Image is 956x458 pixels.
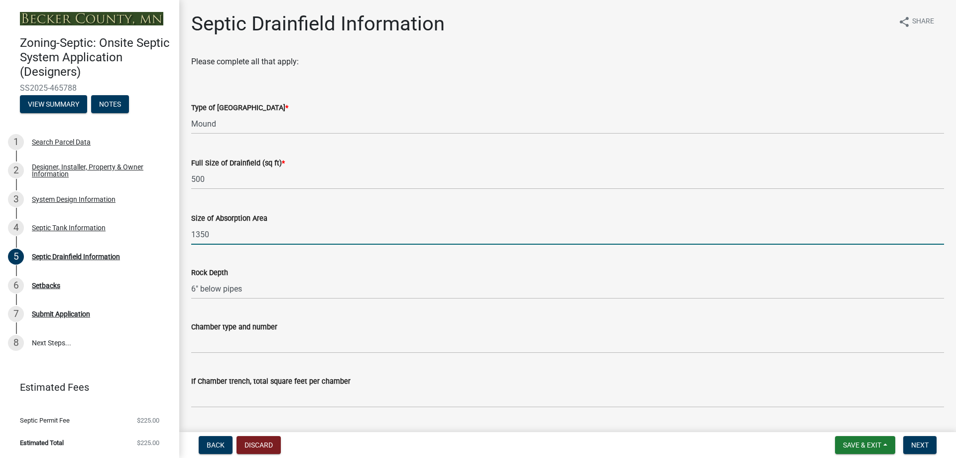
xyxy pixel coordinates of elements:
div: Septic Tank Information [32,224,106,231]
wm-modal-confirm: Summary [20,101,87,109]
div: 6 [8,278,24,294]
img: Becker County, Minnesota [20,12,163,25]
div: 5 [8,249,24,265]
label: Chamber type and number [191,324,277,331]
div: Designer, Installer, Property & Owner Information [32,163,163,177]
span: $225.00 [137,417,159,424]
wm-modal-confirm: Notes [91,101,129,109]
button: Notes [91,95,129,113]
h4: Zoning-Septic: Onsite Septic System Application (Designers) [20,36,171,79]
div: Please complete all that apply: [191,56,944,68]
h1: Septic Drainfield Information [191,12,445,36]
button: Save & Exit [835,436,895,454]
span: $225.00 [137,440,159,446]
a: Estimated Fees [8,377,163,397]
div: 1 [8,134,24,150]
label: Full Size of Drainfield (sq ft) [191,160,285,167]
div: Search Parcel Data [32,139,91,146]
span: Next [911,441,929,449]
label: If Chamber trench, total square feet per chamber [191,378,351,385]
button: View Summary [20,95,87,113]
div: Setbacks [32,282,60,289]
div: 4 [8,220,24,236]
div: Submit Application [32,310,90,317]
div: 2 [8,162,24,178]
button: Next [903,436,937,454]
div: 3 [8,191,24,207]
span: Estimated Total [20,440,64,446]
button: shareShare [890,12,942,31]
label: Rock Depth [191,270,228,277]
span: Septic Permit Fee [20,417,70,424]
span: SS2025-465788 [20,83,159,93]
div: 8 [8,335,24,351]
span: Share [912,16,934,28]
span: Save & Exit [843,441,881,449]
i: share [898,16,910,28]
span: Back [207,441,225,449]
label: Size of Absorption Area [191,215,267,222]
div: Septic Drainfield Information [32,253,120,260]
div: 7 [8,306,24,322]
button: Back [199,436,233,454]
button: Discard [237,436,281,454]
div: System Design Information [32,196,116,203]
label: Type of [GEOGRAPHIC_DATA] [191,105,288,112]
